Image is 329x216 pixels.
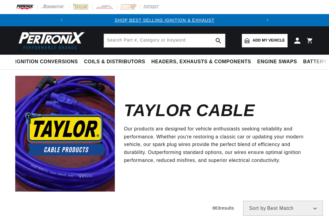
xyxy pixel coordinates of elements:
[124,125,305,164] p: Our products are designed for vehicle enthusiasts seeking reliability and performance. Whether yo...
[151,59,251,65] span: Headers, Exhausts & Components
[68,17,261,24] div: Announcement
[55,14,68,26] button: Translation missing: en.sections.announcements.previous_announcement
[242,34,288,47] a: Add my vehicle
[81,55,148,69] summary: Coils & Distributors
[257,59,297,65] span: Engine Swaps
[212,34,225,47] button: search button
[15,55,81,69] summary: Ignition Conversions
[124,103,255,118] h2: Taylor Cable
[104,34,225,47] input: Search Part #, Category or Keyword
[68,17,261,24] div: 1 of 2
[15,76,115,192] img: Taylor Cable
[84,59,145,65] span: Coils & Distributors
[254,55,300,69] summary: Engine Swaps
[243,201,323,216] select: Sort by
[253,38,285,43] span: Add my vehicle
[249,206,266,211] span: Sort by
[15,59,78,65] span: Ignition Conversions
[115,18,214,23] a: SHOP BEST SELLING IGNITION & EXHAUST
[148,55,254,69] summary: Headers, Exhausts & Components
[15,30,85,51] img: Pertronix
[212,206,234,211] span: 863 results
[261,14,274,26] button: Translation missing: en.sections.announcements.next_announcement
